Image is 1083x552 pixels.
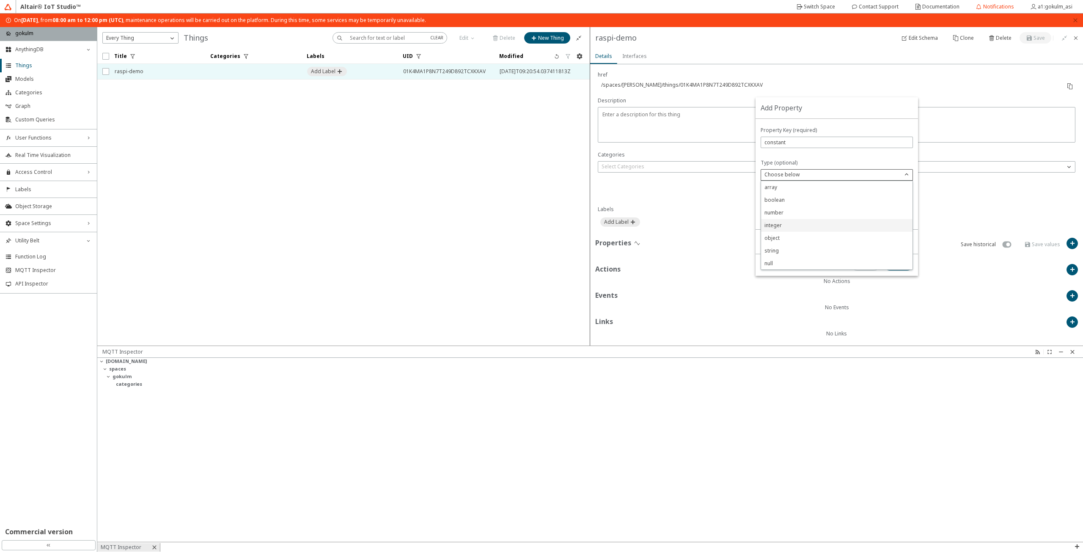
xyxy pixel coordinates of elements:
unity-button: MQTT Subscriptions [1032,346,1043,357]
button: close [1073,17,1078,24]
span: Graph [15,103,92,110]
span: close [1073,18,1078,23]
unity-typography: spaces [109,365,126,373]
span: Things [15,62,92,69]
span: API Inspector [15,280,92,287]
span: Models [15,76,92,82]
span: User Functions [15,135,82,141]
span: Utility Belt [15,237,82,244]
unity-typography: MQTT Inspector [102,348,143,356]
strong: [DATE] [21,16,38,24]
unity-typography: gokulm [113,373,132,381]
span: On , from , maintenance operations will be carried out on the platform. During this time, some se... [14,17,426,24]
span: Custom Queries [15,116,92,123]
span: Access Control [15,169,82,176]
unity-typography: [DOMAIN_NAME] [106,358,147,365]
span: Labels [15,186,92,193]
span: Real Time Visualization [15,152,92,159]
strong: 08:00 am to 12:00 pm (UTC) [52,16,123,24]
span: Space Settings [15,220,82,227]
span: Object Storage [15,203,92,210]
unity-typography: categories [116,381,142,388]
span: Function Log [15,253,92,260]
span: AnythingDB [15,46,82,53]
p: gokulm [15,30,33,37]
span: Categories [15,89,92,96]
span: MQTT Inspector [15,267,92,274]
